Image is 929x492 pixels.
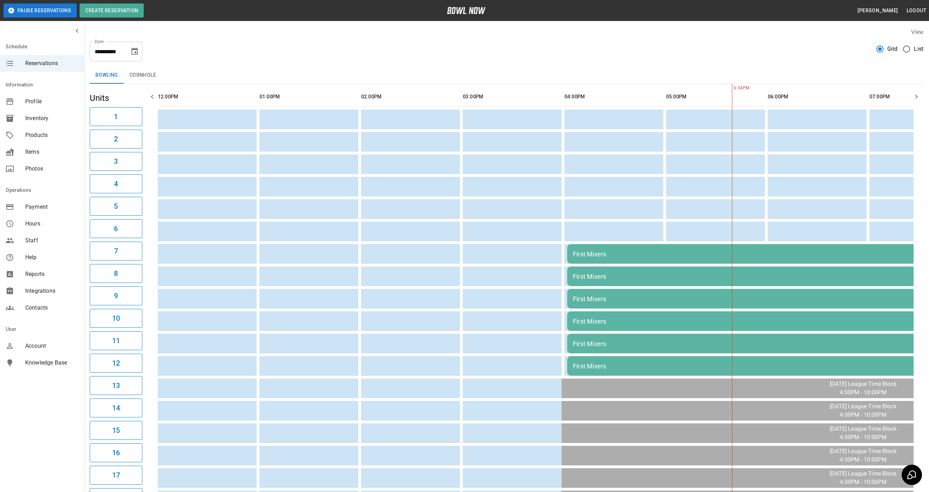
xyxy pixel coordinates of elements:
[447,7,486,14] img: logo
[90,286,142,305] button: 9
[90,399,142,417] button: 14
[90,354,142,373] button: 12
[90,264,142,283] button: 8
[90,67,124,84] button: Bowling
[114,223,118,234] h6: 6
[25,270,79,278] span: Reports
[112,402,120,414] h6: 14
[90,443,142,462] button: 16
[25,131,79,139] span: Products
[911,29,923,35] label: View
[90,197,142,216] button: 5
[128,44,142,58] button: Choose date, selected date is Oct 12, 2025
[25,253,79,262] span: Help
[80,4,144,18] button: Create Reservation
[463,87,562,107] th: 03:00PM
[90,331,142,350] button: 11
[112,425,120,436] h6: 15
[112,313,120,324] h6: 10
[114,133,118,145] h6: 2
[90,67,923,84] div: inventory tabs
[887,45,898,53] span: Grid
[114,201,118,212] h6: 5
[114,156,118,167] h6: 3
[25,359,79,367] span: Knowledge Base
[25,165,79,173] span: Photos
[4,4,77,18] button: Pause Reservations
[112,335,120,346] h6: 11
[90,309,142,328] button: 10
[112,470,120,481] h6: 17
[25,203,79,211] span: Payment
[90,174,142,193] button: 4
[361,87,460,107] th: 02:00PM
[114,290,118,302] h6: 9
[114,178,118,189] h6: 4
[25,220,79,228] span: Hours
[25,148,79,156] span: Items
[90,107,142,126] button: 1
[114,245,118,257] h6: 7
[90,219,142,238] button: 6
[25,342,79,350] span: Account
[25,236,79,245] span: Staff
[855,4,901,17] button: [PERSON_NAME]
[914,45,923,53] span: List
[124,67,162,84] button: Cornhole
[90,466,142,485] button: 17
[90,92,142,104] h5: Units
[90,130,142,148] button: 2
[114,268,118,279] h6: 8
[259,87,358,107] th: 01:00PM
[112,358,120,369] h6: 12
[90,242,142,261] button: 7
[904,4,929,17] button: Logout
[158,87,257,107] th: 12:00PM
[25,114,79,123] span: Inventory
[114,111,118,122] h6: 1
[90,421,142,440] button: 15
[25,59,79,68] span: Reservations
[112,380,120,391] h6: 13
[25,287,79,295] span: Integrations
[25,97,79,106] span: Profile
[732,85,734,92] span: 6:34PM
[90,376,142,395] button: 13
[90,152,142,171] button: 3
[25,304,79,312] span: Contacts
[112,447,120,458] h6: 16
